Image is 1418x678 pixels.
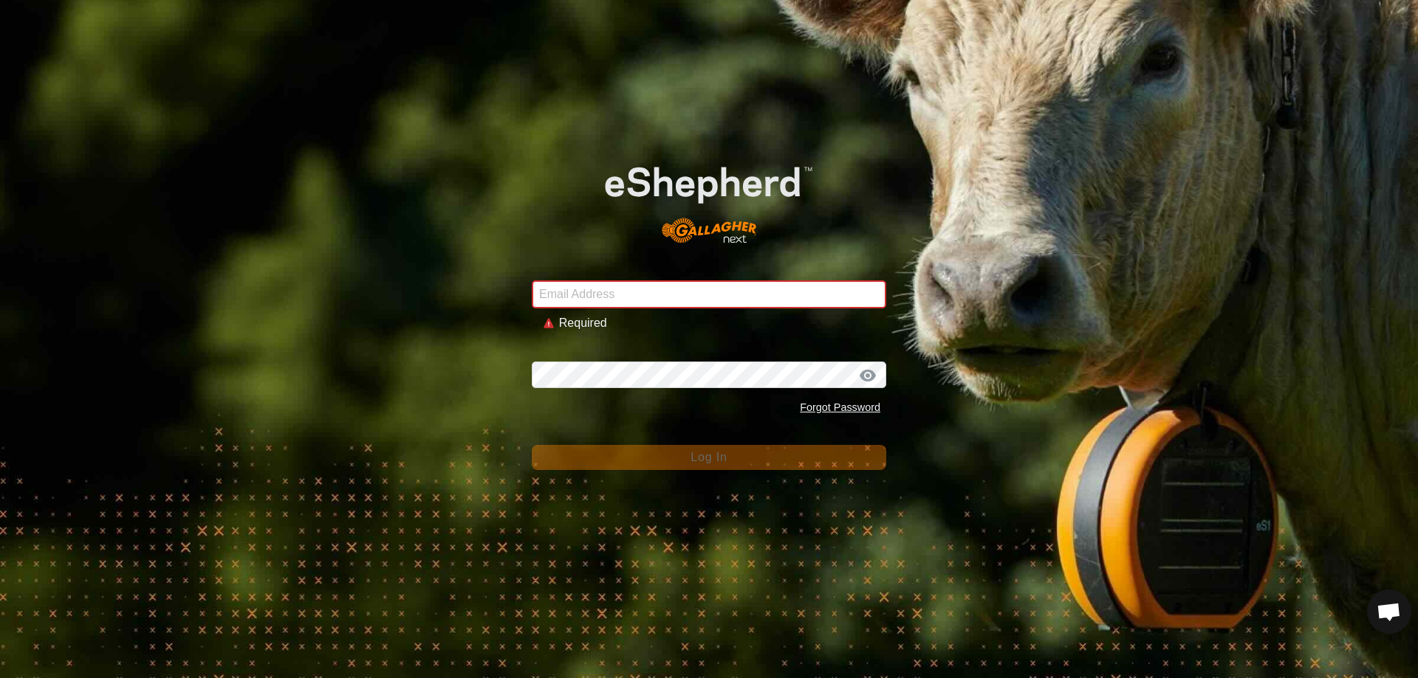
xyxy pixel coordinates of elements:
a: Forgot Password [800,401,880,413]
input: Email Address [532,280,886,308]
div: Required [559,314,874,332]
button: Log In [532,445,886,470]
div: Open chat [1367,589,1411,634]
img: E-shepherd Logo [567,137,851,258]
span: Log In [691,451,727,463]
